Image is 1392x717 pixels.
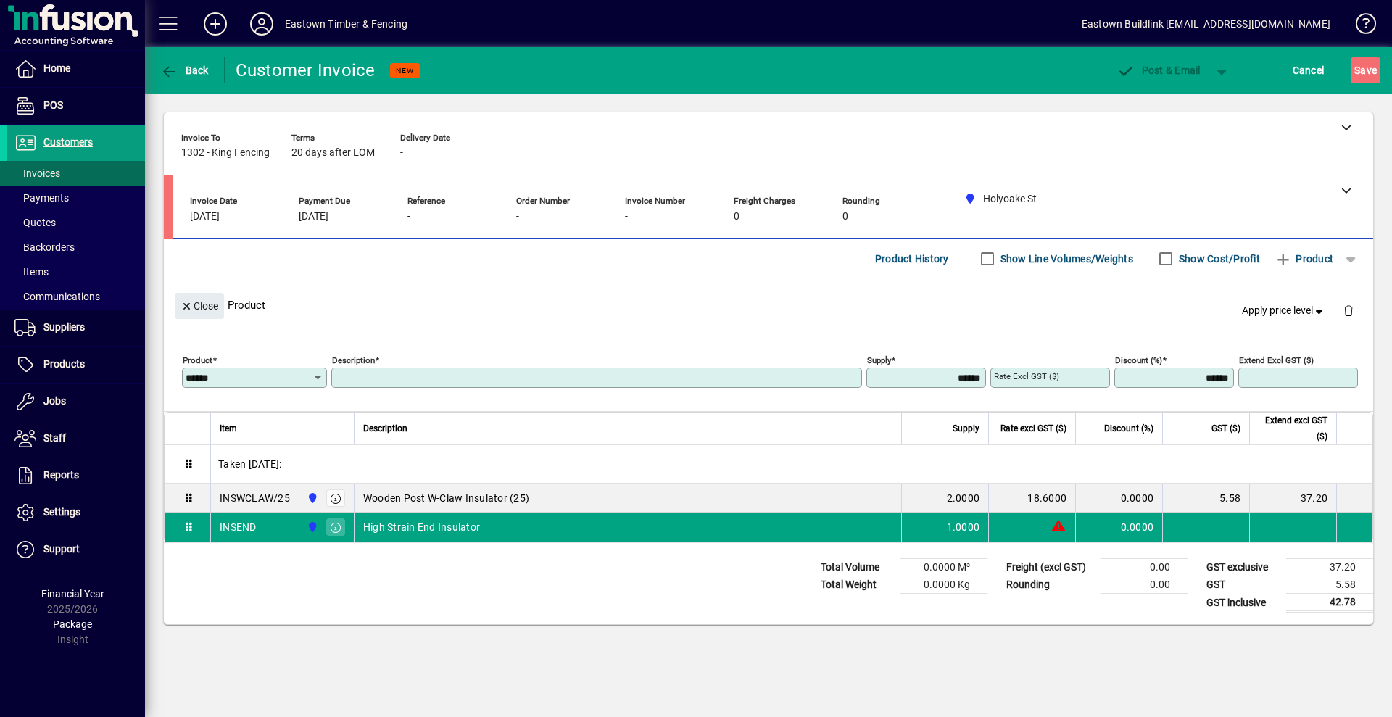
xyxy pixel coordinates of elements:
div: Eastown Timber & Fencing [285,12,407,36]
a: Invoices [7,161,145,186]
button: Delete [1331,293,1366,328]
span: POS [43,99,63,111]
span: Holyoake St [303,519,320,535]
span: Holyoake St [303,490,320,506]
button: Post & Email [1109,57,1208,83]
span: P [1142,65,1148,76]
app-page-header-button: Delete [1331,304,1366,317]
span: 2.0000 [947,491,980,505]
span: 1302 - King Fencing [181,147,270,159]
span: Staff [43,432,66,444]
span: - [407,211,410,223]
span: [DATE] [190,211,220,223]
button: Save [1351,57,1380,83]
mat-label: Discount (%) [1115,355,1162,365]
span: Extend excl GST ($) [1259,413,1327,444]
a: Jobs [7,384,145,420]
td: GST [1199,576,1286,594]
span: Cancel [1293,59,1325,82]
span: High Strain End Insulator [363,520,480,534]
td: Total Weight [813,576,900,594]
span: S [1354,65,1360,76]
span: Communications [14,291,100,302]
span: Quotes [14,217,56,228]
div: Eastown Buildlink [EMAIL_ADDRESS][DOMAIN_NAME] [1082,12,1330,36]
a: Quotes [7,210,145,235]
span: Product [1275,247,1333,270]
td: Total Volume [813,559,900,576]
td: 0.00 [1101,576,1188,594]
button: Profile [239,11,285,37]
button: Apply price level [1236,298,1332,324]
td: 0.0000 M³ [900,559,987,576]
span: 1.0000 [947,520,980,534]
span: Reports [43,469,79,481]
button: Product [1267,246,1341,272]
span: ost & Email [1116,65,1201,76]
button: Back [157,57,212,83]
span: Suppliers [43,321,85,333]
span: Rate excl GST ($) [1000,420,1066,436]
span: Jobs [43,395,66,407]
td: Freight (excl GST) [999,559,1101,576]
span: - [400,147,403,159]
a: Communications [7,284,145,309]
span: Home [43,62,70,74]
a: Suppliers [7,310,145,346]
td: GST exclusive [1199,559,1286,576]
td: 37.20 [1286,559,1373,576]
app-page-header-button: Back [145,57,225,83]
button: Add [192,11,239,37]
span: Customers [43,136,93,148]
mat-label: Extend excl GST ($) [1239,355,1314,365]
a: POS [7,88,145,124]
span: Items [14,266,49,278]
a: Staff [7,420,145,457]
span: NEW [396,66,414,75]
span: 0 [842,211,848,223]
a: Backorders [7,235,145,260]
span: Close [181,294,218,318]
a: Payments [7,186,145,210]
span: GST ($) [1211,420,1240,436]
button: Close [175,293,224,319]
div: INSWCLAW/25 [220,491,290,505]
span: Backorders [14,241,75,253]
span: Apply price level [1242,303,1326,318]
span: Products [43,358,85,370]
mat-label: Supply [867,355,891,365]
span: Product History [875,247,949,270]
a: Settings [7,494,145,531]
div: 18.6000 [998,491,1066,505]
span: Back [160,65,209,76]
button: Product History [869,246,955,272]
mat-label: Description [332,355,375,365]
span: Financial Year [41,588,104,600]
span: Supply [953,420,979,436]
span: Settings [43,506,80,518]
span: Description [363,420,407,436]
td: 0.0000 Kg [900,576,987,594]
a: Items [7,260,145,284]
span: - [625,211,628,223]
td: Rounding [999,576,1101,594]
a: Knowledge Base [1345,3,1374,50]
span: Invoices [14,167,60,179]
span: Payments [14,192,69,204]
td: 42.78 [1286,594,1373,612]
div: Taken [DATE]: [211,445,1372,483]
a: Products [7,347,145,383]
span: Support [43,543,80,555]
span: Wooden Post W-Claw Insulator (25) [363,491,529,505]
span: Package [53,618,92,630]
td: GST inclusive [1199,594,1286,612]
td: 5.58 [1162,484,1249,513]
a: Reports [7,457,145,494]
span: Item [220,420,237,436]
span: [DATE] [299,211,328,223]
td: 37.20 [1249,484,1336,513]
mat-label: Rate excl GST ($) [994,371,1059,381]
app-page-header-button: Close [171,299,228,312]
mat-label: Product [183,355,212,365]
td: 5.58 [1286,576,1373,594]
